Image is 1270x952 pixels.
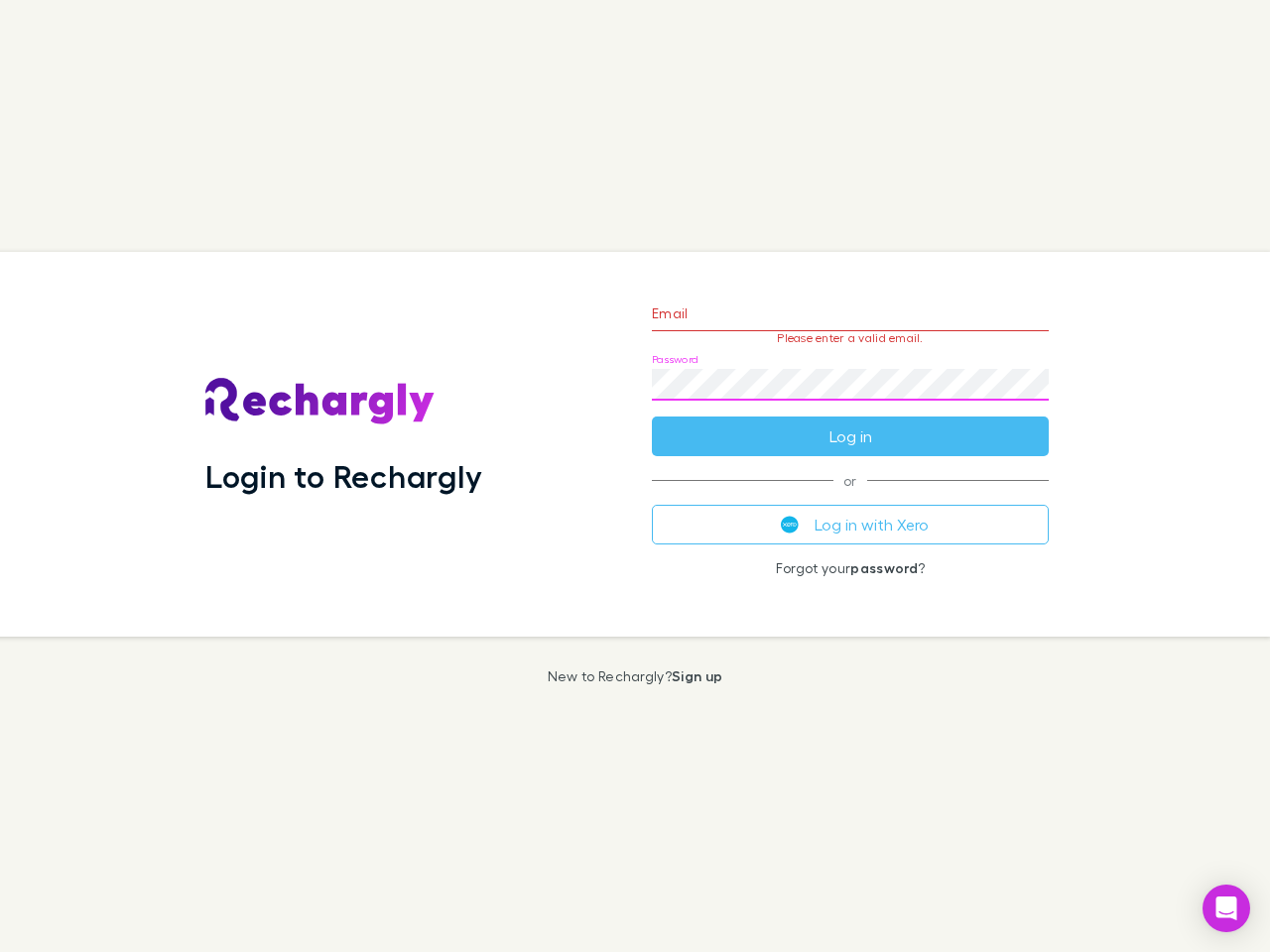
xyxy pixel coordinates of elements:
[652,331,1049,345] p: Please enter a valid email.
[652,352,698,367] label: Password
[781,516,799,534] img: Xero's logo
[652,480,1049,481] span: or
[652,505,1049,544] button: Log in with Xero
[850,559,918,576] a: password
[205,457,482,495] h1: Login to Rechargly
[1203,885,1250,932] div: Open Intercom Messenger
[652,560,1049,576] p: Forgot your ?
[205,378,436,425] img: Rechargly's Logo
[672,667,722,684] a: Sign up
[548,668,723,684] p: New to Rechargly?
[652,416,1049,456] button: Log in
